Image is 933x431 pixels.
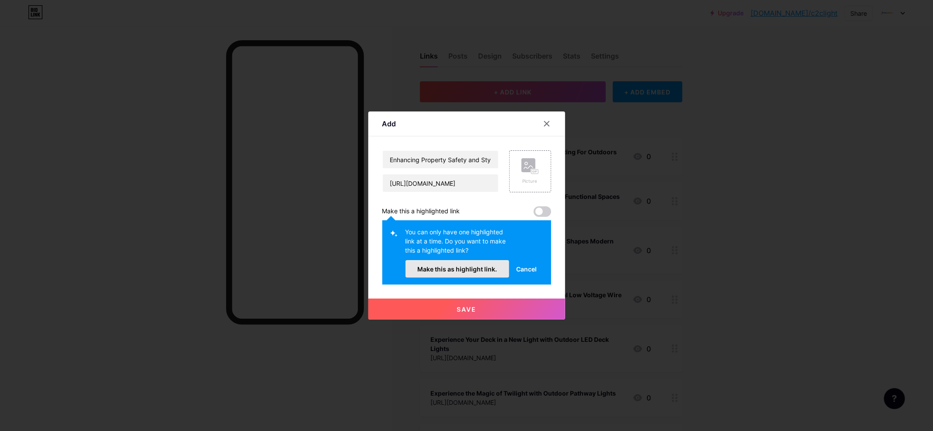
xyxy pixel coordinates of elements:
[417,265,497,273] span: Make this as highlight link.
[383,151,498,168] input: Title
[382,206,460,217] div: Make this a highlighted link
[405,227,510,260] div: You can only have one highlighted link at a time. Do you want to make this a highlighted link?
[405,260,510,278] button: Make this as highlight link.
[382,118,396,129] div: Add
[383,174,498,192] input: URL
[521,178,539,184] div: Picture
[368,299,565,320] button: Save
[457,306,476,313] span: Save
[509,260,544,278] button: Cancel
[516,264,537,274] span: Cancel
